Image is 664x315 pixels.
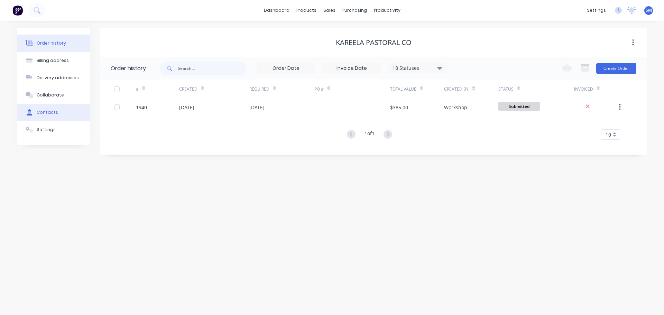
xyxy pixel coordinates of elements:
div: Required [249,86,269,92]
input: Invoice Date [323,63,381,74]
div: PO # [314,86,324,92]
div: Settings [37,127,56,133]
div: Required [249,80,314,99]
div: Total Value [390,86,416,92]
button: Collaborate [17,86,90,104]
div: productivity [370,5,404,16]
div: Invoiced [574,86,593,92]
div: Status [498,80,574,99]
img: Factory [12,5,23,16]
div: products [293,5,320,16]
input: Search... [178,62,246,75]
button: Create Order [596,63,636,74]
span: 10 [606,131,611,138]
div: 1940 [136,104,147,111]
div: Workshop [444,104,467,111]
div: settings [583,5,609,16]
div: Total Value [390,80,444,99]
div: Created [179,80,249,99]
button: Contacts [17,104,90,121]
div: [DATE] [179,104,194,111]
input: Order Date [257,63,315,74]
div: purchasing [339,5,370,16]
div: Contacts [37,109,58,115]
div: Status [498,86,514,92]
div: 18 Statuses [388,64,446,72]
a: dashboard [260,5,293,16]
div: $385.00 [390,104,408,111]
div: # [136,86,139,92]
div: Collaborate [37,92,64,98]
div: 1 of 1 [365,130,375,140]
button: Delivery addresses [17,69,90,86]
div: Invoiced [574,80,617,99]
span: SM [646,7,652,13]
div: Order history [111,64,146,73]
div: [DATE] [249,104,265,111]
div: Created By [444,80,498,99]
div: Order history [37,40,66,46]
div: PO # [314,80,390,99]
button: Settings [17,121,90,138]
div: Billing address [37,57,69,64]
div: Delivery addresses [37,75,79,81]
span: Submitted [498,102,540,111]
button: Order history [17,35,90,52]
div: Kareela Pastoral Co [336,38,412,47]
button: Billing address [17,52,90,69]
div: sales [320,5,339,16]
div: Created [179,86,197,92]
div: Created By [444,86,469,92]
div: # [136,80,179,99]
